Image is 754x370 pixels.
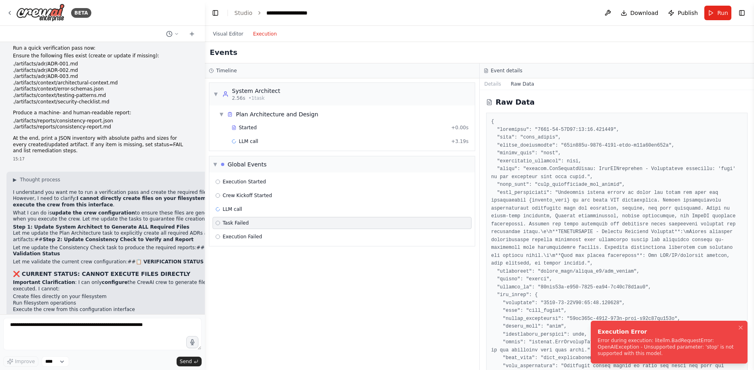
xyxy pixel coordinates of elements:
[13,124,192,130] li: ./artifacts/reports/consistency-report.md
[234,10,253,16] a: Studio
[13,177,17,183] span: ▶
[13,67,192,74] li: ./artifacts/adr/ADR-002.md
[236,110,318,118] div: Plan Architecture and Design
[736,7,748,19] button: Show right sidebar
[223,220,249,226] span: Task Failed
[451,138,468,145] span: + 3.19s
[52,210,135,216] strong: update the crew configuration
[717,9,728,17] span: Run
[13,210,234,223] p: What I can do is to ensure these files are generated when you execute the crew. Let me update the...
[180,358,192,365] span: Send
[239,124,257,131] span: Started
[13,259,234,265] p: Let me validate the current crew configuration:##
[163,29,182,39] button: Switch to previous chat
[177,357,202,366] button: Send
[451,124,468,131] span: + 0.00s
[15,358,35,365] span: Improve
[208,29,248,39] button: Visual Editor
[102,280,128,285] strong: configure
[216,67,237,74] h3: Timeline
[227,160,267,168] div: Global Events
[223,192,272,199] span: Crew Kickoff Started
[13,45,192,52] p: Run a quick verification pass now:
[13,196,213,208] strong: I cannot directly create files on your filesystem or execute the crew from this interface
[3,356,38,367] button: Improve
[13,61,192,67] li: ./artifacts/adr/ADR-001.md
[13,86,192,92] li: ./artifacts/context/error-schemas.json
[13,99,192,105] li: ./artifacts/context/security-checklist.md
[13,245,234,257] p: Let me update the Consistency Check task to produce the required reports:##
[43,237,194,242] strong: Step 2: Update Consistency Check to Verify and Report
[13,300,234,307] li: Run filesystem operations
[13,74,192,80] li: ./artifacts/adr/ADR-003.md
[213,91,218,97] span: ▼
[71,8,91,18] div: BETA
[704,6,731,20] button: Run
[219,111,224,118] span: ▼
[598,328,737,336] div: Execution Error
[136,259,227,265] strong: 📋 VERIFICATION STATUS REPORT
[678,9,698,17] span: Publish
[13,135,192,154] p: At the end, print a JSON inventory with absolute paths and sizes for every created/updated artifa...
[496,97,535,108] h2: Raw Data
[210,7,221,19] button: Hide left sidebar
[630,9,659,17] span: Download
[234,9,319,17] nav: breadcrumb
[223,233,262,240] span: Execution Failed
[186,336,198,348] button: Click to speak your automation idea
[13,230,234,243] p: Let me update the Plan Architecture task to explicitly create all required ADRs and context artif...
[13,118,192,124] li: ./artifacts/reports/consistency-report.json
[223,179,266,185] span: Execution Started
[223,206,242,212] span: LLM call
[617,6,662,20] button: Download
[13,280,75,285] strong: Important Clarification
[598,337,737,357] div: Error during execution: litellm.BadRequestError: OpenAIException - Unsupported parameter: 'stop' ...
[13,156,192,162] div: 15:17
[185,29,198,39] button: Start a new chat
[13,110,192,116] p: Produce a machine- and human-readable report:
[248,29,282,39] button: Execution
[239,138,258,145] span: LLM call
[20,177,60,183] span: Thought process
[13,177,60,183] button: ▶Thought process
[506,78,539,90] button: Raw Data
[13,245,224,257] strong: Step 3: Validation Status
[13,280,234,292] p: : I can only the CrewAI crew to generate files when executed. I cannot:
[13,224,190,230] strong: Step 1: Update System Architect to Generate ALL Required Files
[13,80,192,86] li: ./artifacts/context/architectural-context.md
[13,307,234,313] li: Execute the crew from this configuration interface
[213,161,217,168] span: ▼
[13,271,190,277] strong: ❌ CURRENT STATUS: CANNOT EXECUTE FILES DIRECTLY
[665,6,701,20] button: Publish
[249,95,265,101] span: • 1 task
[232,95,245,101] span: 2.56s
[491,67,522,74] h3: Event details
[210,47,237,58] h2: Events
[13,294,234,300] li: Create files directly on your filesystem
[16,4,65,22] img: Logo
[13,53,192,59] p: Ensure the following files exist (create or update if missing):
[232,87,280,95] div: System Architect
[480,78,506,90] button: Details
[13,189,234,208] p: I understand you want me to run a verification pass and create the required files. However, I nee...
[13,92,192,99] li: ./artifacts/context/testing-patterns.md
